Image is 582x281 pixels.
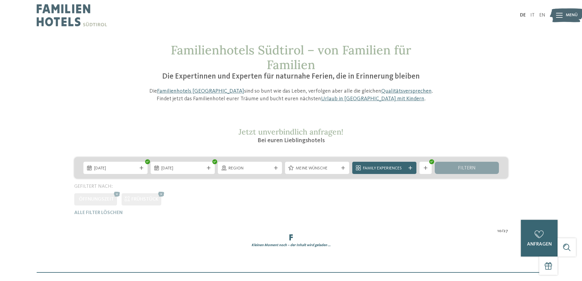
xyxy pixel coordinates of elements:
span: Menü [566,12,578,18]
a: IT [530,13,535,18]
a: Qualitätsversprechen [381,88,432,94]
a: DE [520,13,526,18]
p: Die sind so bunt wie das Leben, verfolgen aber alle die gleichen . Findet jetzt das Familienhotel... [146,87,436,103]
span: 27 [503,228,508,234]
span: Family Experiences [363,165,406,172]
span: Familienhotels Südtirol – von Familien für Familien [171,42,411,72]
a: anfragen [521,220,558,257]
span: anfragen [527,242,552,247]
span: 10 [497,228,502,234]
span: Jetzt unverbindlich anfragen! [239,127,343,137]
span: / [502,228,503,234]
a: Familienhotels [GEOGRAPHIC_DATA] [157,88,244,94]
a: Urlaub in [GEOGRAPHIC_DATA] mit Kindern [321,96,424,102]
div: Kleinen Moment noch – der Inhalt wird geladen … [70,243,513,248]
span: Die Expertinnen und Experten für naturnahe Ferien, die in Erinnerung bleiben [162,73,420,80]
span: Bei euren Lieblingshotels [258,138,325,144]
span: Region [229,165,271,172]
span: [DATE] [94,165,137,172]
span: [DATE] [161,165,204,172]
a: EN [539,13,545,18]
span: Meine Wünsche [296,165,339,172]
